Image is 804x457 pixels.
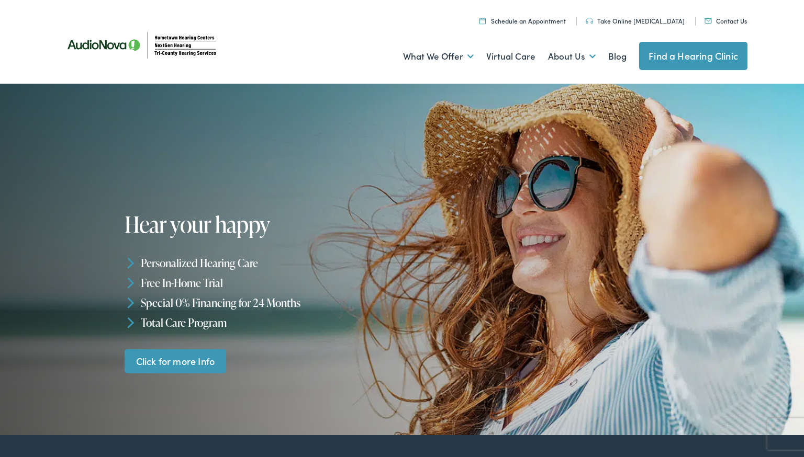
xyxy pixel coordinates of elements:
[403,37,474,76] a: What We Offer
[705,18,712,24] img: utility icon
[608,37,627,76] a: Blog
[548,37,596,76] a: About Us
[705,16,747,25] a: Contact Us
[639,42,747,70] a: Find a Hearing Clinic
[486,37,535,76] a: Virtual Care
[479,16,566,25] a: Schedule an Appointment
[125,312,406,332] li: Total Care Program
[125,212,406,236] h1: Hear your happy
[125,253,406,273] li: Personalized Hearing Care
[125,293,406,313] li: Special 0% Financing for 24 Months
[586,16,685,25] a: Take Online [MEDICAL_DATA]
[125,273,406,293] li: Free In-Home Trial
[125,349,226,373] a: Click for more Info
[479,17,486,24] img: utility icon
[586,18,593,24] img: utility icon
